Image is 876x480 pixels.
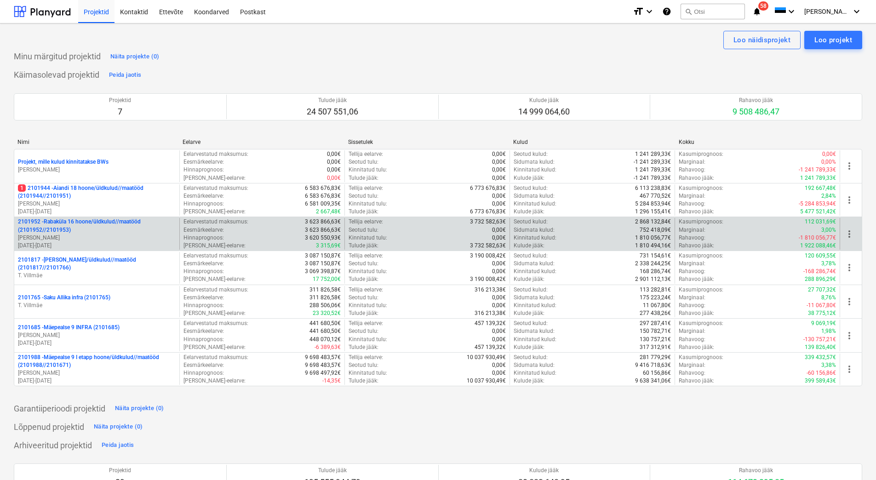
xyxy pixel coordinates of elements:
[305,234,341,242] p: 3 620 550,93€
[799,200,836,208] p: -5 284 853,94€
[635,260,671,268] p: 2 338 244,25€
[514,320,548,327] p: Seotud kulud :
[514,309,544,317] p: Kulude jääk :
[643,369,671,377] p: 60 156,86€
[844,262,855,273] span: more_vert
[305,226,341,234] p: 3 623 866,63€
[733,106,779,117] p: 9 508 486,47
[183,302,224,309] p: Hinnaprognoos :
[349,327,378,335] p: Seotud tulu :
[514,166,556,174] p: Kinnitatud kulud :
[349,184,383,192] p: Tellija eelarve :
[804,31,862,49] button: Loo projekt
[183,200,224,208] p: Hinnaprognoos :
[470,218,506,226] p: 3 732 582,63€
[808,286,836,294] p: 27 707,32€
[679,361,705,369] p: Marginaal :
[18,256,176,272] p: 2101817 - [PERSON_NAME]/üldkulud//maatööd (2101817//2101766)
[349,268,387,275] p: Kinnitatud tulu :
[349,309,378,317] p: Tulude jääk :
[475,320,506,327] p: 457 139,32€
[514,208,544,216] p: Kulude jääk :
[640,192,671,200] p: 467 770,52€
[309,320,341,327] p: 441 680,50€
[514,286,548,294] p: Seotud kulud :
[822,150,836,158] p: 0,00€
[113,401,166,416] button: Näita projekte (0)
[183,377,246,385] p: [PERSON_NAME]-eelarve :
[640,354,671,361] p: 281 779,29€
[752,6,761,17] i: notifications
[183,166,224,174] p: Hinnaprognoos :
[679,184,723,192] p: Kasumiprognoos :
[805,343,836,351] p: 139 826,40€
[514,302,556,309] p: Kinnitatud kulud :
[821,260,836,268] p: 3,78%
[183,275,246,283] p: [PERSON_NAME]-eelarve :
[305,192,341,200] p: 6 583 676,83€
[18,218,176,250] div: 2101952 -Rabaküla 16 hoone/üldkulud//maatööd (2101952//2101953)[PERSON_NAME][DATE]-[DATE]
[514,275,544,283] p: Kulude jääk :
[349,218,383,226] p: Tellija eelarve :
[758,1,768,11] span: 58
[470,242,506,250] p: 3 732 582,63€
[634,158,671,166] p: -1 241 289,33€
[492,234,506,242] p: 0,00€
[821,192,836,200] p: 2,84%
[183,242,246,250] p: [PERSON_NAME]-eelarve :
[679,260,705,268] p: Marginaal :
[640,336,671,343] p: 130 757,21€
[844,229,855,240] span: more_vert
[14,51,101,62] p: Minu märgitud projektid
[679,320,723,327] p: Kasumiprognoos :
[805,252,836,260] p: 120 609,55€
[305,354,341,361] p: 9 698 483,57€
[470,252,506,260] p: 3 190 008,42€
[349,242,378,250] p: Tulude jääk :
[18,166,176,174] p: [PERSON_NAME]
[309,286,341,294] p: 311 826,58€
[821,327,836,335] p: 1,98%
[679,158,705,166] p: Marginaal :
[18,331,176,339] p: [PERSON_NAME]
[349,260,378,268] p: Seotud tulu :
[635,242,671,250] p: 1 810 494,16€
[102,440,134,451] div: Peida jaotis
[679,226,705,234] p: Marginaal :
[492,200,506,208] p: 0,00€
[18,158,109,166] p: Projekt, mille kulud kinnitatakse BWs
[844,364,855,375] span: more_vert
[679,309,714,317] p: Rahavoo jääk :
[679,242,714,250] p: Rahavoo jääk :
[681,4,745,19] button: Otsi
[475,309,506,317] p: 316 213,38€
[327,174,341,182] p: 0,00€
[183,369,224,377] p: Hinnaprognoos :
[305,361,341,369] p: 9 698 483,57€
[514,377,544,385] p: Kulude jääk :
[803,268,836,275] p: -168 286,74€
[679,327,705,335] p: Marginaal :
[18,184,176,200] p: 2101944 - Aiandi 18 hoone/üldkulud//maatööd (2101944//2101951)
[514,226,555,234] p: Sidumata kulud :
[679,218,723,226] p: Kasumiprognoos :
[475,286,506,294] p: 316 213,38€
[183,354,248,361] p: Eelarvestatud maksumus :
[821,294,836,302] p: 8,76%
[514,354,548,361] p: Seotud kulud :
[305,184,341,192] p: 6 583 676,83€
[18,324,120,331] p: 2101685 - Mäepealse 9 INFRA (2101685)
[514,268,556,275] p: Kinnitatud kulud :
[514,252,548,260] p: Seotud kulud :
[492,260,506,268] p: 0,00€
[307,97,358,104] p: Tulude jääk
[183,260,224,268] p: Eesmärkeelarve :
[514,150,548,158] p: Seotud kulud :
[327,158,341,166] p: 0,00€
[514,192,555,200] p: Sidumata kulud :
[640,343,671,351] p: 317 312,91€
[679,192,705,200] p: Marginaal :
[514,174,544,182] p: Kulude jääk :
[844,160,855,171] span: more_vert
[808,309,836,317] p: 38 775,12€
